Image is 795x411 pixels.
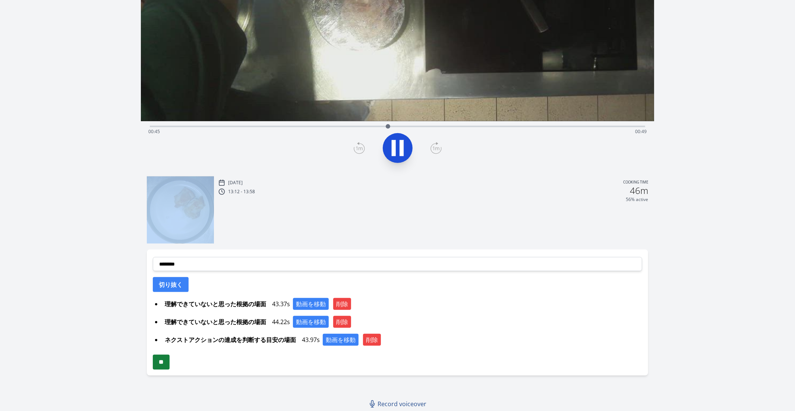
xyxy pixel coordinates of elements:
button: 動画を移動 [323,334,359,346]
p: 13:12 - 13:58 [228,189,255,195]
span: 00:49 [635,128,647,135]
div: 44.22s [162,316,643,328]
button: 動画を移動 [293,298,329,310]
button: 切り抜く [153,277,189,292]
p: [DATE] [228,180,243,186]
p: 56% active [626,197,648,203]
img: 250725121256_thumb.jpeg [147,176,214,244]
span: 00:45 [148,128,160,135]
button: 動画を移動 [293,316,329,328]
button: 削除 [363,334,381,346]
div: 43.97s [162,334,643,346]
p: Cooking time [623,179,648,186]
span: 理解できていないと思った根拠の場面 [162,316,269,328]
span: 理解できていないと思った根拠の場面 [162,298,269,310]
span: Record voiceover [378,399,426,408]
button: 削除 [333,316,351,328]
button: 削除 [333,298,351,310]
h2: 46m [630,186,648,195]
div: 43.37s [162,298,643,310]
span: ネクストアクションの達成を判断する目安の場面 [162,334,299,346]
